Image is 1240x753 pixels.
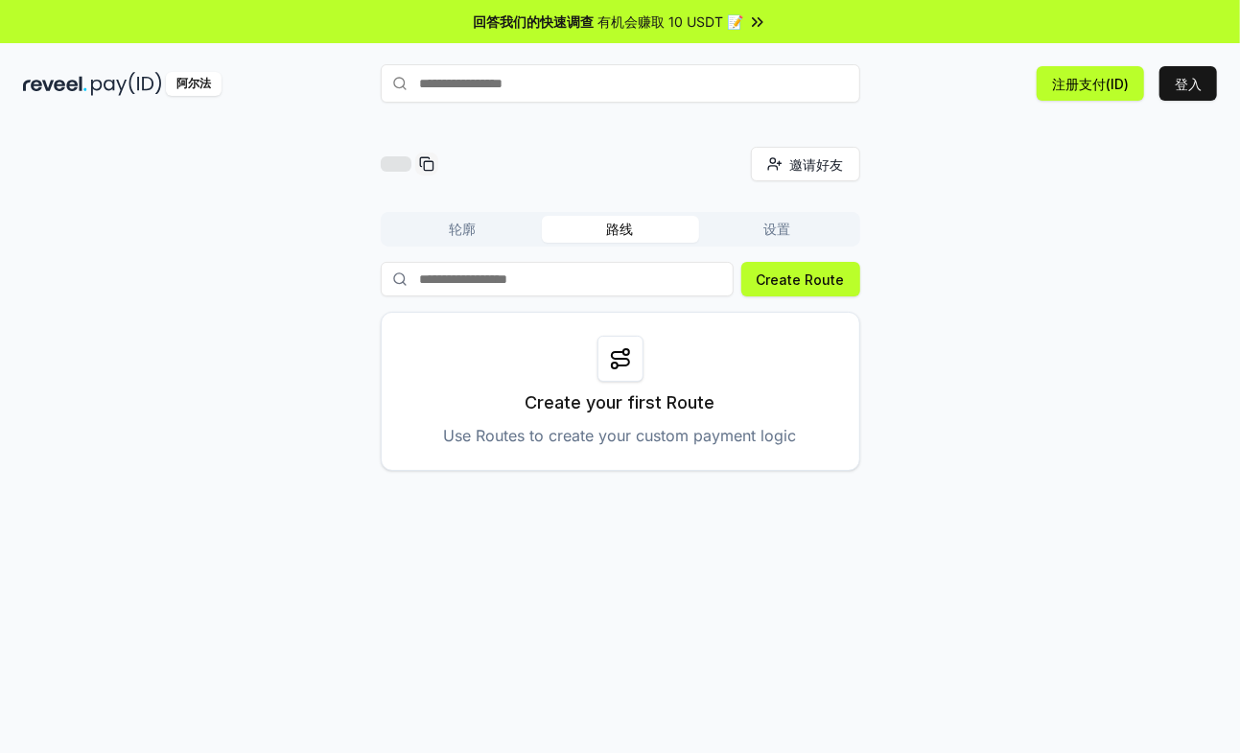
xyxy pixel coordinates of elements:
font: 登入 [1175,76,1202,92]
button: 登入 [1159,66,1217,101]
font: 设置 [764,221,791,237]
p: Create your first Route [526,389,715,416]
p: Use Routes to create your custom payment logic [444,424,797,447]
button: 邀请好友 [751,147,860,181]
font: 邀请好友 [790,156,844,173]
img: 付款编号 [91,72,162,96]
button: 注册支付(ID) [1037,66,1144,101]
button: Create Route [741,262,860,296]
font: 注册支付(ID) [1052,76,1129,92]
font: 回答我们的快速调查 [474,13,595,30]
font: 路线 [607,221,634,237]
img: 揭示黑暗 [23,72,87,96]
font: 有机会赚取 10 USDT 📝 [598,13,744,30]
font: 轮廓 [450,221,477,237]
font: 阿尔法 [176,76,211,90]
